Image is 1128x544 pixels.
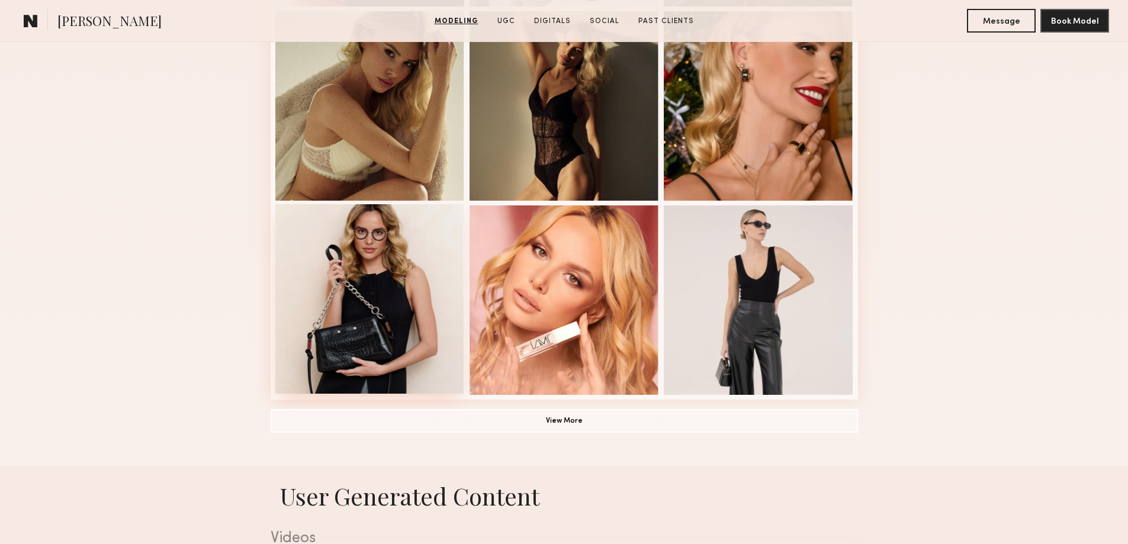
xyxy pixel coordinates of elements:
[529,16,576,27] a: Digitals
[493,16,520,27] a: UGC
[634,16,699,27] a: Past Clients
[261,480,867,511] h1: User Generated Content
[1040,15,1109,25] a: Book Model
[1040,9,1109,33] button: Book Model
[967,9,1036,33] button: Message
[585,16,624,27] a: Social
[430,16,483,27] a: Modeling
[271,409,858,433] button: View More
[57,12,162,33] span: [PERSON_NAME]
